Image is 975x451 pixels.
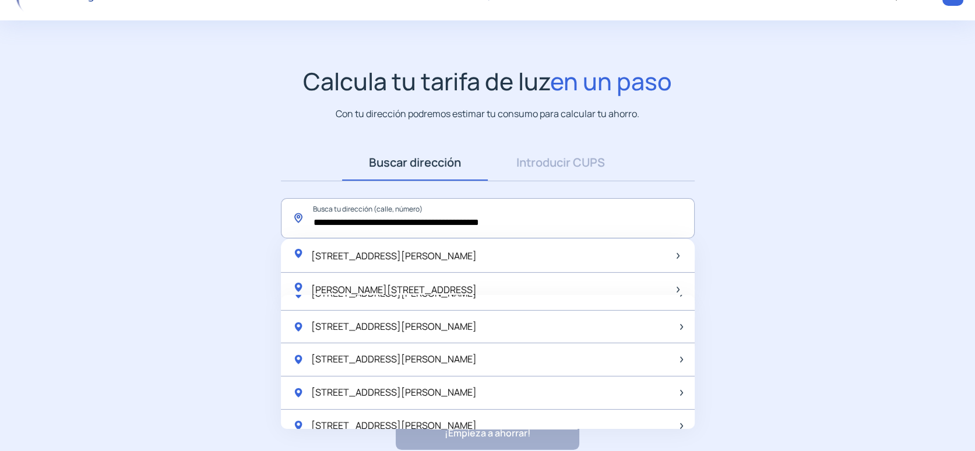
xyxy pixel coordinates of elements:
img: location-pin-green.svg [293,354,304,365]
img: arrow-next-item.svg [680,357,683,362]
span: [STREET_ADDRESS][PERSON_NAME] [311,319,477,334]
img: arrow-next-item.svg [677,253,680,259]
a: Introducir CUPS [488,145,633,181]
img: location-pin-green.svg [293,281,304,293]
img: arrow-next-item.svg [680,423,683,429]
span: [STREET_ADDRESS][PERSON_NAME] [311,352,477,367]
span: en un paso [550,65,672,97]
img: arrow-next-item.svg [677,287,680,293]
h1: Calcula tu tarifa de luz [303,67,672,96]
span: [STREET_ADDRESS][PERSON_NAME] [311,385,477,400]
a: Buscar dirección [342,145,488,181]
span: [PERSON_NAME][STREET_ADDRESS] [311,283,477,296]
img: arrow-next-item.svg [680,390,683,396]
img: location-pin-green.svg [293,387,304,399]
img: location-pin-green.svg [293,420,304,431]
img: arrow-next-item.svg [680,324,683,330]
img: location-pin-green.svg [293,248,304,259]
span: [STREET_ADDRESS][PERSON_NAME] [311,249,477,262]
p: Con tu dirección podremos estimar tu consumo para calcular tu ahorro. [336,107,639,121]
img: location-pin-green.svg [293,321,304,333]
span: [STREET_ADDRESS][PERSON_NAME] [311,418,477,434]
